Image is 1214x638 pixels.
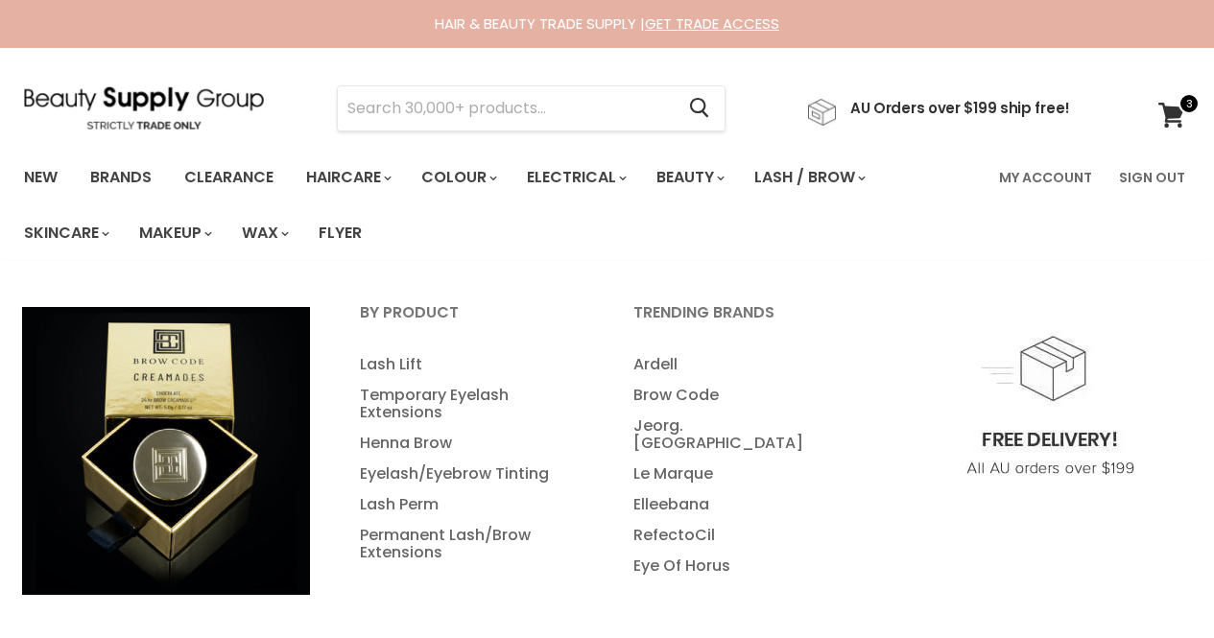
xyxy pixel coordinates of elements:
a: Colour [407,157,509,198]
a: Le Marque [609,459,879,489]
a: RefectoCil [609,520,879,551]
input: Search [338,86,674,130]
a: New [10,157,72,198]
a: Lash Perm [336,489,606,520]
a: Lash / Brow [740,157,877,198]
ul: Main menu [609,349,879,581]
a: My Account [988,157,1104,198]
form: Product [337,85,726,131]
a: Lash Lift [336,349,606,380]
a: Brow Code [609,380,879,411]
a: Henna Brow [336,428,606,459]
a: Jeorg. [GEOGRAPHIC_DATA] [609,411,879,459]
ul: Main menu [336,349,606,568]
a: By Product [336,297,606,345]
a: Eyelash/Eyebrow Tinting [336,459,606,489]
a: Skincare [10,213,121,253]
a: Wax [227,213,300,253]
a: Temporary Eyelash Extensions [336,380,606,428]
a: Beauty [642,157,736,198]
a: Elleebana [609,489,879,520]
ul: Main menu [10,150,988,261]
a: GET TRADE ACCESS [645,13,779,34]
button: Search [674,86,725,130]
iframe: Gorgias live chat messenger [1118,548,1195,619]
a: Brands [76,157,166,198]
a: Trending Brands [609,297,879,345]
a: Eye Of Horus [609,551,879,581]
a: Permanent Lash/Brow Extensions [336,520,606,568]
a: Haircare [292,157,403,198]
a: Makeup [125,213,224,253]
a: Ardell [609,349,879,380]
a: Flyer [304,213,376,253]
a: Clearance [170,157,288,198]
a: Sign Out [1107,157,1197,198]
a: Electrical [512,157,638,198]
